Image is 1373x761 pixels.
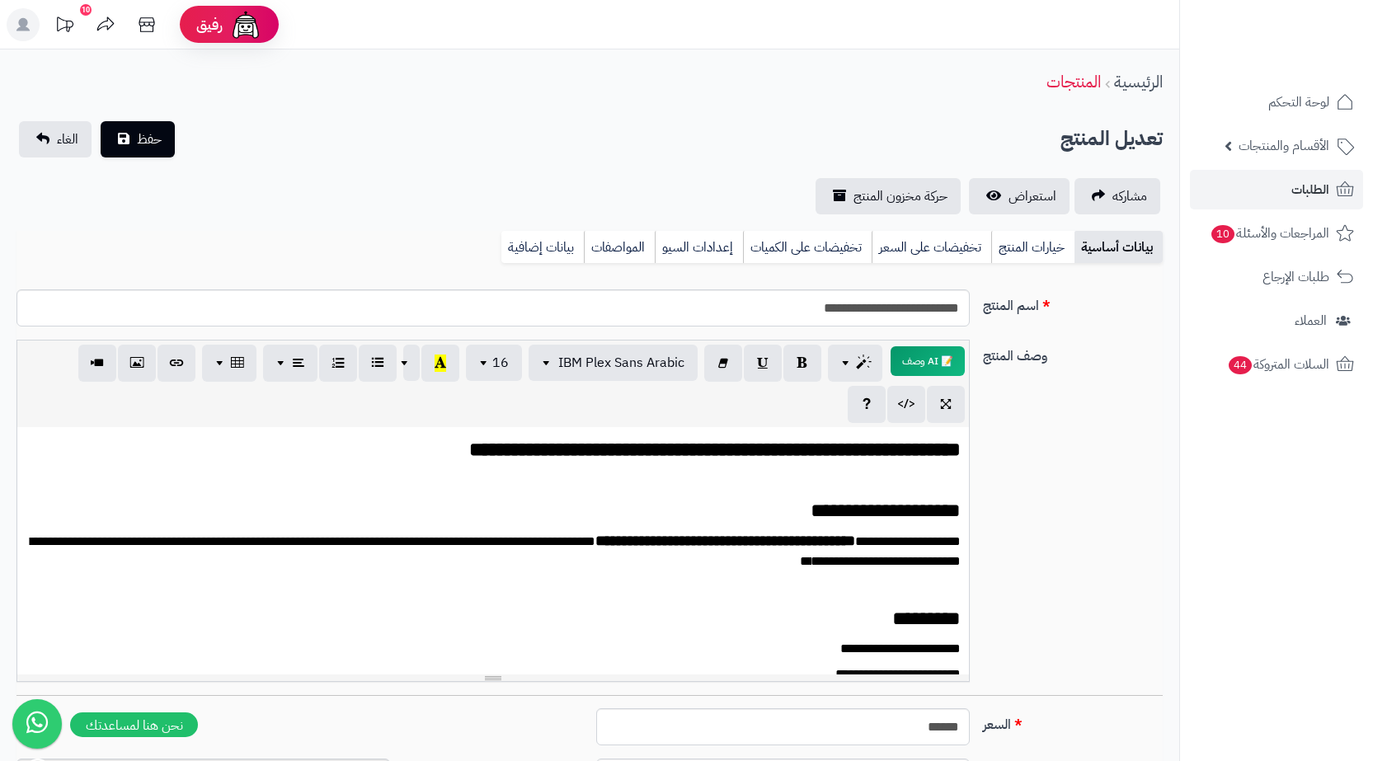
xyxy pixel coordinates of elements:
[655,231,743,264] a: إعدادات السيو
[991,231,1074,264] a: خيارات المنتج
[1227,353,1329,376] span: السلات المتروكة
[57,129,78,149] span: الغاء
[229,8,262,41] img: ai-face.png
[492,353,509,373] span: 16
[19,121,92,157] a: الغاء
[1211,225,1234,243] span: 10
[1239,134,1329,157] span: الأقسام والمنتجات
[743,231,872,264] a: تخفيضات على الكميات
[1112,186,1147,206] span: مشاركه
[1268,91,1329,114] span: لوحة التحكم
[1190,170,1363,209] a: الطلبات
[1114,69,1163,94] a: الرئيسية
[1190,345,1363,384] a: السلات المتروكة44
[976,340,1169,366] label: وصف المنتج
[1074,178,1160,214] a: مشاركه
[1263,265,1329,289] span: طلبات الإرجاع
[1261,46,1357,81] img: logo-2.png
[466,345,522,381] button: 16
[891,346,965,376] button: 📝 AI وصف
[1074,231,1163,264] a: بيانات أساسية
[976,289,1169,316] label: اسم المنتج
[872,231,991,264] a: تخفيضات على السعر
[1190,214,1363,253] a: المراجعات والأسئلة10
[501,231,584,264] a: بيانات إضافية
[558,353,684,373] span: IBM Plex Sans Arabic
[1190,301,1363,341] a: العملاء
[137,129,162,149] span: حفظ
[1046,69,1101,94] a: المنتجات
[1190,82,1363,122] a: لوحة التحكم
[584,231,655,264] a: المواصفات
[196,15,223,35] span: رفيق
[1229,356,1252,374] span: 44
[1210,222,1329,245] span: المراجعات والأسئلة
[816,178,961,214] a: حركة مخزون المنتج
[44,8,85,45] a: تحديثات المنصة
[101,121,175,157] button: حفظ
[1295,309,1327,332] span: العملاء
[1291,178,1329,201] span: الطلبات
[1060,122,1163,156] h2: تعديل المنتج
[1009,186,1056,206] span: استعراض
[976,708,1169,735] label: السعر
[853,186,947,206] span: حركة مخزون المنتج
[969,178,1070,214] a: استعراض
[1190,257,1363,297] a: طلبات الإرجاع
[529,345,698,381] button: IBM Plex Sans Arabic
[80,4,92,16] div: 10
